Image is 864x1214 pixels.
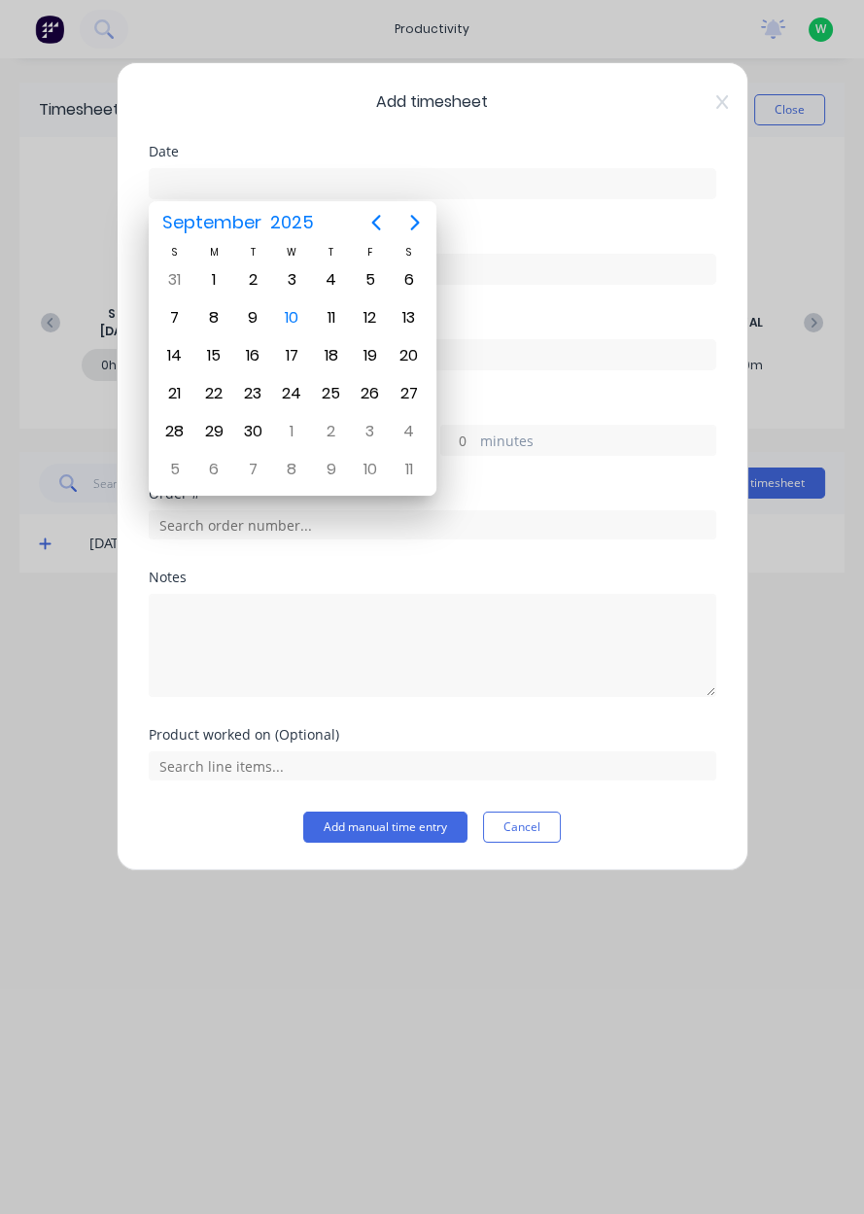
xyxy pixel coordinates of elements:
[317,303,346,332] div: Thursday, September 11, 2025
[199,341,228,370] div: Monday, September 15, 2025
[238,417,267,446] div: Tuesday, September 30, 2025
[238,455,267,484] div: Tuesday, October 7, 2025
[480,431,715,455] label: minutes
[356,417,385,446] div: Friday, October 3, 2025
[277,417,306,446] div: Wednesday, October 1, 2025
[396,203,434,242] button: Next page
[483,812,561,843] button: Cancel
[317,455,346,484] div: Thursday, October 9, 2025
[238,265,267,295] div: Tuesday, September 2, 2025
[149,571,716,584] div: Notes
[441,426,475,455] input: 0
[357,203,396,242] button: Previous page
[160,265,190,295] div: Sunday, August 31, 2025
[160,417,190,446] div: Sunday, September 28, 2025
[356,379,385,408] div: Friday, September 26, 2025
[160,455,190,484] div: Sunday, October 5, 2025
[277,265,306,295] div: Wednesday, September 3, 2025
[149,510,716,539] input: Search order number...
[199,265,228,295] div: Monday, September 1, 2025
[395,341,424,370] div: Saturday, September 20, 2025
[277,455,306,484] div: Wednesday, October 8, 2025
[272,244,311,260] div: W
[160,303,190,332] div: Sunday, September 7, 2025
[356,303,385,332] div: Friday, September 12, 2025
[317,417,346,446] div: Thursday, October 2, 2025
[194,244,233,260] div: M
[395,265,424,295] div: Saturday, September 6, 2025
[149,90,716,114] span: Add timesheet
[356,265,385,295] div: Friday, September 5, 2025
[317,341,346,370] div: Thursday, September 18, 2025
[149,487,716,501] div: Order #
[199,455,228,484] div: Monday, October 6, 2025
[390,244,429,260] div: S
[351,244,390,260] div: F
[395,379,424,408] div: Saturday, September 27, 2025
[158,205,266,240] span: September
[266,205,319,240] span: 2025
[395,455,424,484] div: Saturday, October 11, 2025
[317,379,346,408] div: Thursday, September 25, 2025
[311,244,350,260] div: T
[238,341,267,370] div: Tuesday, September 16, 2025
[303,812,467,843] button: Add manual time entry
[395,417,424,446] div: Saturday, October 4, 2025
[160,379,190,408] div: Sunday, September 21, 2025
[277,379,306,408] div: Wednesday, September 24, 2025
[149,751,716,780] input: Search line items...
[149,145,716,158] div: Date
[317,265,346,295] div: Thursday, September 4, 2025
[156,244,194,260] div: S
[395,303,424,332] div: Saturday, September 13, 2025
[233,244,272,260] div: T
[277,341,306,370] div: Wednesday, September 17, 2025
[277,303,306,332] div: Today, Wednesday, September 10, 2025
[238,303,267,332] div: Tuesday, September 9, 2025
[356,341,385,370] div: Friday, September 19, 2025
[151,205,327,240] button: September2025
[238,379,267,408] div: Tuesday, September 23, 2025
[356,455,385,484] div: Friday, October 10, 2025
[199,379,228,408] div: Monday, September 22, 2025
[160,341,190,370] div: Sunday, September 14, 2025
[199,417,228,446] div: Monday, September 29, 2025
[199,303,228,332] div: Monday, September 8, 2025
[149,728,716,742] div: Product worked on (Optional)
